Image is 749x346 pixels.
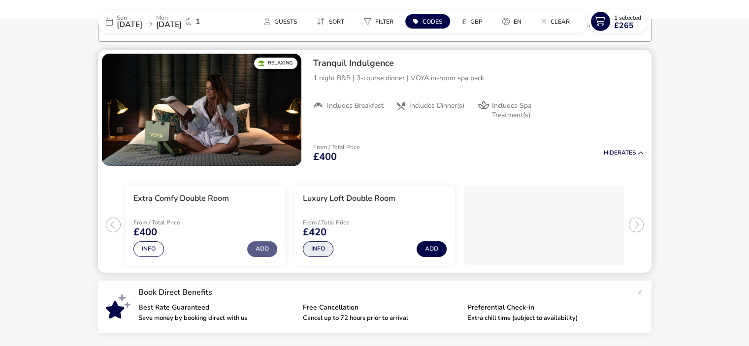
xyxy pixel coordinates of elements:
[459,182,629,269] swiper-slide: 3 / 3
[133,220,203,225] p: From / Total Price
[133,193,229,204] h3: Extra Comfy Double Room
[604,150,644,156] button: HideRates
[303,220,373,225] p: From / Total Price
[303,315,459,321] p: Cancel up to 72 hours prior to arrival
[138,315,295,321] p: Save money by booking direct with us
[290,182,459,269] swiper-slide: 2 / 3
[313,144,359,150] p: From / Total Price
[494,14,533,29] naf-pibe-menu-bar-item: en
[256,14,309,29] naf-pibe-menu-bar-item: Guests
[417,241,447,257] button: Add
[514,18,521,26] span: en
[588,10,651,33] naf-pibe-menu-bar-item: 1 Selected£265
[492,101,553,119] span: Includes Spa Treatment(s)
[454,14,494,29] naf-pibe-menu-bar-item: £GBP
[604,149,618,157] span: Hide
[494,14,529,29] button: en
[256,14,305,29] button: Guests
[254,58,297,69] div: Relaxing
[423,18,442,26] span: Codes
[329,18,344,26] span: Sort
[588,10,648,33] button: 1 Selected£265
[98,10,246,33] div: Sun[DATE]Mon[DATE]1
[405,14,454,29] naf-pibe-menu-bar-item: Codes
[327,101,384,110] span: Includes Breakfast
[470,18,483,26] span: GBP
[117,15,142,21] p: Sun
[405,14,450,29] button: Codes
[313,73,644,83] p: 1 night B&B | 3-course dinner | VOYA in-room spa pack
[133,227,157,237] span: £400
[303,193,395,204] h3: Luxury Loft Double Room
[138,304,295,311] p: Best Rate Guaranteed
[614,14,641,22] span: 1 Selected
[133,241,164,257] button: Info
[375,18,393,26] span: Filter
[156,19,182,30] span: [DATE]
[309,14,356,29] naf-pibe-menu-bar-item: Sort
[303,241,333,257] button: Info
[614,22,634,30] span: £265
[274,18,297,26] span: Guests
[195,18,200,26] span: 1
[156,15,182,21] p: Mon
[117,19,142,30] span: [DATE]
[247,241,277,257] button: Add
[467,315,624,321] p: Extra chill time (subject to availability)
[138,288,632,296] p: Book Direct Benefits
[551,18,570,26] span: Clear
[121,182,290,269] swiper-slide: 1 / 3
[462,17,466,27] i: £
[454,14,490,29] button: £GBP
[356,14,401,29] button: Filter
[313,58,644,69] h2: Tranquil Indulgence
[303,304,459,311] p: Free Cancellation
[303,227,326,237] span: £420
[467,304,624,311] p: Preferential Check-in
[102,54,301,166] swiper-slide: 1 / 1
[309,14,352,29] button: Sort
[313,152,337,162] span: £400
[409,101,464,110] span: Includes Dinner(s)
[305,50,651,127] div: Tranquil Indulgence1 night B&B | 3-course dinner | VOYA in-room spa packIncludes BreakfastInclude...
[533,14,578,29] button: Clear
[356,14,405,29] naf-pibe-menu-bar-item: Filter
[533,14,582,29] naf-pibe-menu-bar-item: Clear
